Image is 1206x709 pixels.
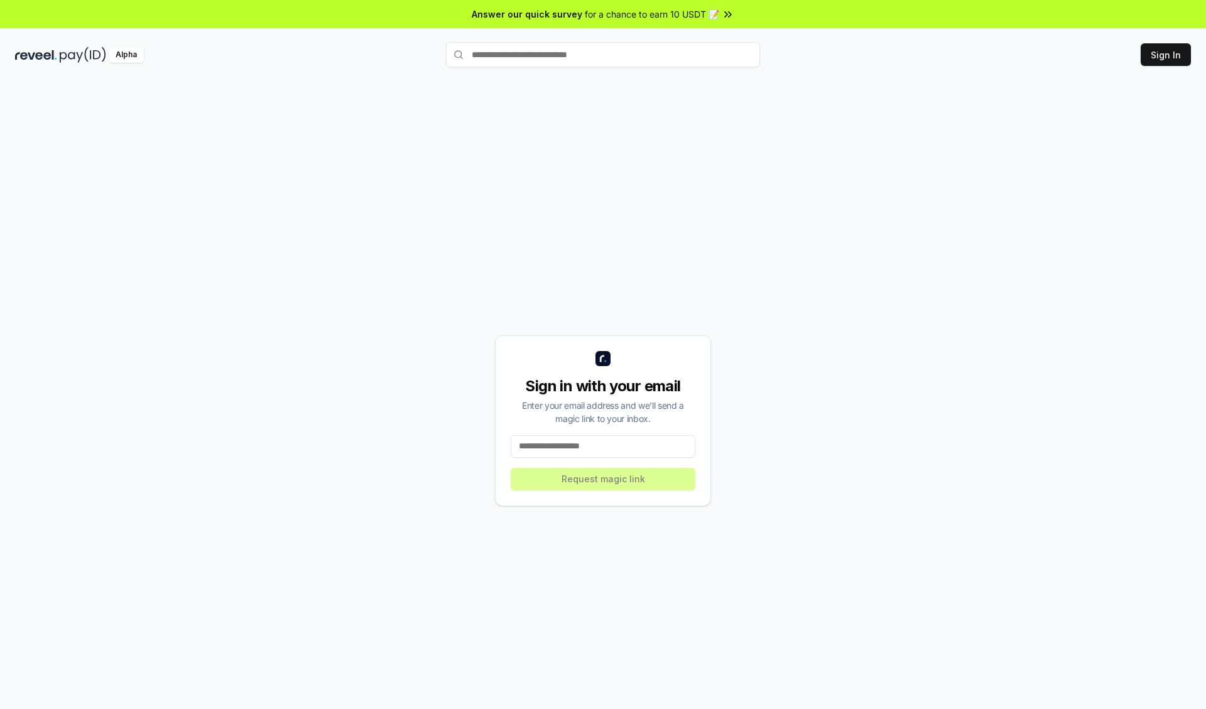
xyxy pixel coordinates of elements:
div: Enter your email address and we’ll send a magic link to your inbox. [511,399,695,425]
span: for a chance to earn 10 USDT 📝 [585,8,719,21]
button: Sign In [1141,43,1191,66]
img: logo_small [595,351,611,366]
div: Alpha [109,47,144,63]
img: reveel_dark [15,47,57,63]
div: Sign in with your email [511,376,695,396]
span: Answer our quick survey [472,8,582,21]
img: pay_id [60,47,106,63]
